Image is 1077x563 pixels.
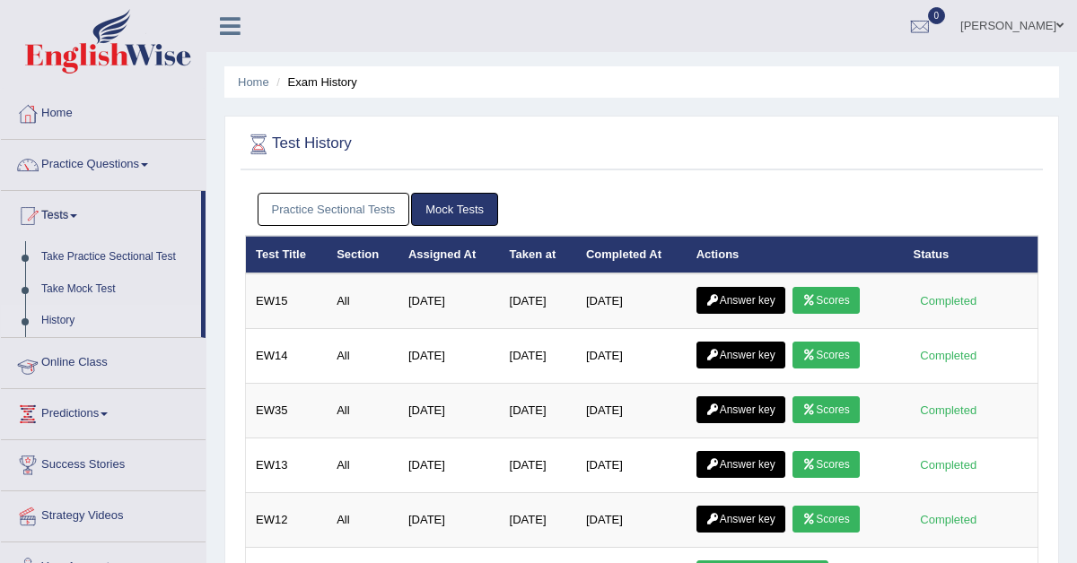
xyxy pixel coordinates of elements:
[33,273,201,306] a: Take Mock Test
[576,438,687,493] td: [DATE]
[398,329,500,384] td: [DATE]
[928,7,946,24] span: 0
[246,384,328,438] td: EW35
[914,291,984,310] div: Completed
[914,346,984,365] div: Completed
[327,273,398,329] td: All
[576,236,687,273] th: Completed At
[272,74,357,91] li: Exam History
[1,491,206,536] a: Strategy Videos
[246,493,328,548] td: EW12
[696,506,785,533] a: Answer key
[398,273,500,329] td: [DATE]
[1,440,206,485] a: Success Stories
[792,451,859,478] a: Scores
[696,287,785,314] a: Answer key
[696,396,785,423] a: Answer key
[500,273,576,329] td: [DATE]
[696,451,785,478] a: Answer key
[246,329,328,384] td: EW14
[792,287,859,314] a: Scores
[500,236,576,273] th: Taken at
[398,236,500,273] th: Assigned At
[576,493,687,548] td: [DATE]
[246,236,328,273] th: Test Title
[1,140,206,185] a: Practice Questions
[1,191,201,236] a: Tests
[687,236,904,273] th: Actions
[238,75,269,89] a: Home
[398,438,500,493] td: [DATE]
[246,438,328,493] td: EW13
[33,241,201,273] a: Take Practice Sectional Test
[576,384,687,438] td: [DATE]
[398,493,500,548] td: [DATE]
[411,193,498,226] a: Mock Tests
[245,131,737,158] h2: Test History
[500,384,576,438] td: [DATE]
[500,329,576,384] td: [DATE]
[500,438,576,493] td: [DATE]
[33,305,201,337] a: History
[327,493,398,548] td: All
[1,338,206,383] a: Online Class
[696,342,785,368] a: Answer key
[327,236,398,273] th: Section
[792,342,859,368] a: Scores
[1,389,206,434] a: Predictions
[576,329,687,384] td: [DATE]
[1,89,206,134] a: Home
[258,193,410,226] a: Practice Sectional Tests
[914,401,984,420] div: Completed
[327,329,398,384] td: All
[500,493,576,548] td: [DATE]
[576,273,687,329] td: [DATE]
[904,236,1038,273] th: Status
[398,384,500,438] td: [DATE]
[792,396,859,423] a: Scores
[327,384,398,438] td: All
[792,506,859,533] a: Scores
[914,455,984,474] div: Completed
[914,510,984,529] div: Completed
[246,273,328,329] td: EW15
[327,438,398,493] td: All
